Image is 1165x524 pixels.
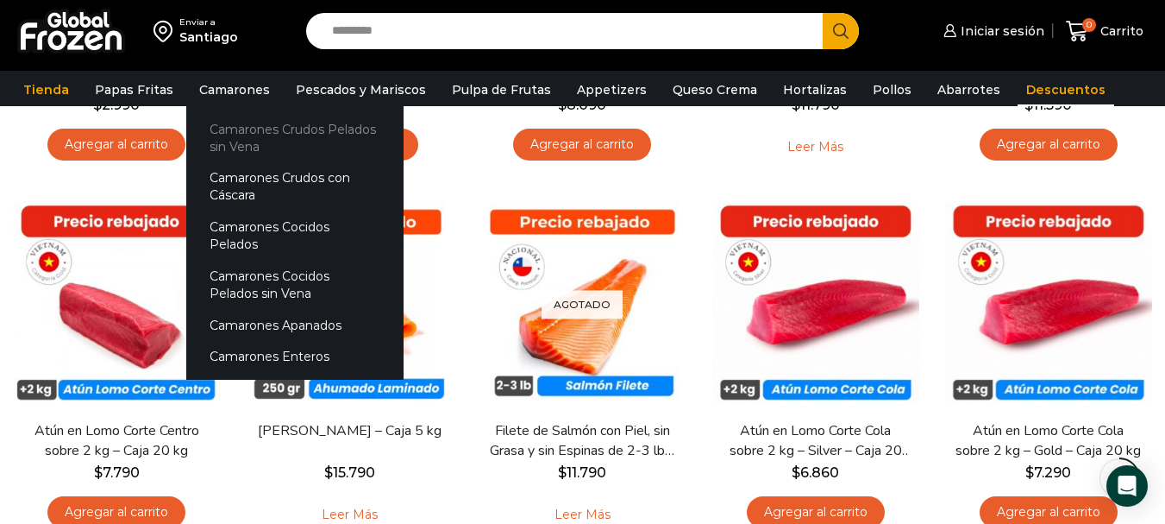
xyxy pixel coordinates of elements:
span: $ [558,97,567,113]
bdi: 11.590 [1024,97,1072,113]
span: $ [792,464,800,481]
bdi: 15.790 [324,464,375,481]
a: Atún en Lomo Corte Centro sobre 2 kg – Caja 20 kg [23,421,210,461]
button: Search button [823,13,859,49]
span: $ [792,97,800,113]
a: Queso Crema [664,73,766,106]
div: Santiago [179,28,238,46]
bdi: 11.790 [792,97,840,113]
a: Hortalizas [774,73,855,106]
a: Agregar al carrito: “Atún en Medallón de 180 a 220 g- Caja 5 kg” [513,129,651,161]
a: Filete de Salmón con Piel, sin Grasa y sin Espinas de 2-3 lb – Premium – Caja 10 kg [489,421,675,461]
a: Tienda [15,73,78,106]
bdi: 7.790 [94,464,140,481]
a: Pulpa de Frutas [443,73,560,106]
bdi: 2.990 [93,97,140,113]
span: $ [94,464,103,481]
span: 0 [1082,18,1096,32]
a: Camarones Crudos Pelados sin Vena [186,113,404,162]
a: Descuentos [1018,73,1114,106]
span: $ [1025,464,1034,481]
a: Camarones Cocidos Pelados [186,211,404,261]
p: Agotado [542,291,623,319]
a: Leé más sobre “Salmón en Porciones de 180 a 220 gr - Caja 5 kg” [761,129,870,165]
img: address-field-icon.svg [153,16,179,46]
a: Abarrotes [929,73,1009,106]
a: Camarones Apanados [186,309,404,341]
a: Camarones Crudos con Cáscara [186,162,404,211]
a: Pescados y Mariscos [287,73,435,106]
div: Enviar a [179,16,238,28]
a: Agregar al carrito: “Camarón Cocido Pelado Very Small - Bronze - Caja 10 kg” [47,129,185,161]
a: Atún en Lomo Corte Cola sobre 2 kg – Silver – Caja 20 kg [723,421,909,461]
a: Atún en Lomo Corte Cola sobre 2 kg – Gold – Caja 20 kg [955,421,1142,461]
a: 0 Carrito [1062,11,1148,52]
span: $ [93,97,102,113]
a: Agregar al carrito: “Filete de Salmón con Piel, sin Grasa y sin Espinas 1-2 lb – Caja 10 Kg” [980,129,1118,161]
bdi: 11.790 [558,464,606,481]
span: Carrito [1096,22,1143,40]
a: Papas Fritas [86,73,182,106]
a: Pollos [864,73,920,106]
a: Camarones Enteros [186,341,404,373]
bdi: 8.090 [558,97,606,113]
bdi: 7.290 [1025,464,1071,481]
div: Open Intercom Messenger [1106,465,1148,507]
a: Camarones Cocidos Pelados sin Vena [186,260,404,309]
span: Iniciar sesión [956,22,1044,40]
span: $ [558,464,567,481]
span: $ [324,464,333,481]
a: Appetizers [568,73,655,106]
bdi: 6.860 [792,464,839,481]
span: $ [1024,97,1033,113]
a: [PERSON_NAME] – Caja 5 kg [256,421,442,441]
a: Iniciar sesión [939,14,1044,48]
a: Camarones [191,73,279,106]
